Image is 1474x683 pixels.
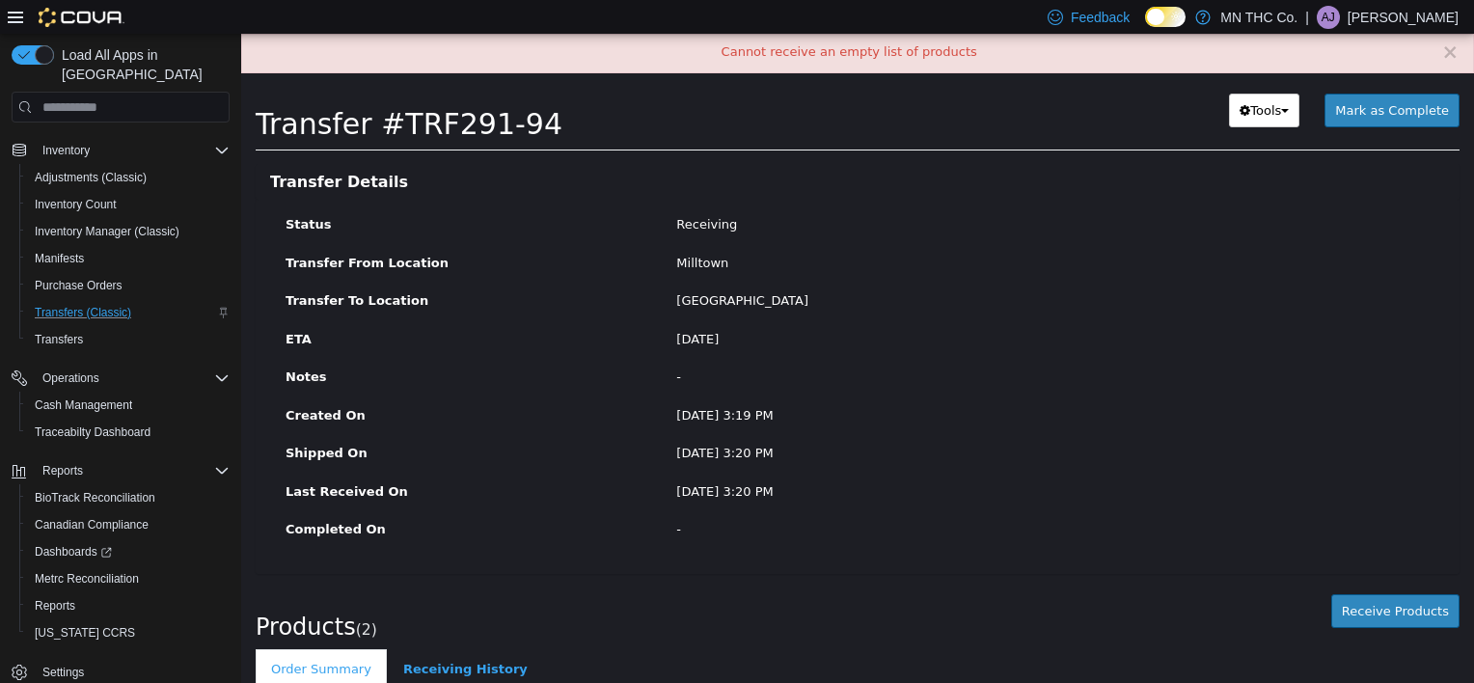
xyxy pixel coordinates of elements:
input: Dark Mode [1145,7,1186,27]
span: AJ [1322,6,1335,29]
button: BioTrack Reconciliation [19,484,237,511]
label: Status [30,181,421,201]
label: Completed On [30,486,421,505]
span: Metrc Reconciliation [27,567,230,590]
span: Inventory [35,139,230,162]
span: Metrc Reconciliation [35,571,139,587]
button: Manifests [19,245,237,272]
a: Order Summary [14,615,146,656]
span: Traceabilty Dashboard [35,424,150,440]
button: Inventory [35,139,97,162]
span: Canadian Compliance [35,517,149,533]
span: Manifests [35,251,84,266]
span: Canadian Compliance [27,513,230,536]
a: Traceabilty Dashboard [27,421,158,444]
a: Inventory Manager (Classic) [27,220,187,243]
span: Operations [35,367,230,390]
span: BioTrack Reconciliation [35,490,155,505]
a: Dashboards [19,538,237,565]
a: Adjustments (Classic) [27,166,154,189]
button: Mark as Complete [1083,60,1218,95]
span: Inventory Count [27,193,230,216]
h3: Transfer Details [29,140,1204,157]
button: Operations [35,367,107,390]
button: Traceabilty Dashboard [19,419,237,446]
span: Inventory [42,143,90,158]
span: Transfers (Classic) [35,305,131,320]
a: Transfers [27,328,91,351]
button: Operations [4,365,237,392]
button: Inventory Count [19,191,237,218]
span: Manifests [27,247,230,270]
div: Milltown [421,220,1203,239]
button: Canadian Compliance [19,511,237,538]
button: Reports [35,459,91,482]
label: ETA [30,296,421,315]
a: Reports [27,594,83,617]
span: Inventory Manager (Classic) [35,224,179,239]
span: 2 [121,587,130,605]
button: Purchase Orders [19,272,237,299]
button: Adjustments (Classic) [19,164,237,191]
label: Transfer From Location [30,220,421,239]
span: Reports [42,463,83,478]
span: Inventory Count [35,197,117,212]
a: Manifests [27,247,92,270]
span: Settings [42,665,84,680]
div: Receiving [421,181,1203,201]
span: Tools [1009,69,1040,84]
a: Purchase Orders [27,274,130,297]
a: Receiving History [147,615,302,656]
label: Notes [30,334,421,353]
button: Cash Management [19,392,237,419]
button: Tools [988,60,1058,95]
button: [US_STATE] CCRS [19,619,237,646]
button: Transfers (Classic) [19,299,237,326]
span: Transfers (Classic) [27,301,230,324]
a: [US_STATE] CCRS [27,621,143,644]
span: Reports [35,598,75,614]
p: [PERSON_NAME] [1348,6,1459,29]
span: Transfers [35,332,83,347]
span: Reports [35,459,230,482]
a: Canadian Compliance [27,513,156,536]
button: Inventory Manager (Classic) [19,218,237,245]
a: Cash Management [27,394,140,417]
span: Adjustments (Classic) [27,166,230,189]
label: Transfer To Location [30,258,421,277]
p: MN THC Co. [1220,6,1297,29]
div: - [421,334,1203,353]
a: Metrc Reconciliation [27,567,147,590]
button: Reports [19,592,237,619]
span: Operations [42,370,99,386]
span: Reports [27,594,230,617]
span: Dark Mode [1145,27,1146,28]
span: Load All Apps in [GEOGRAPHIC_DATA] [54,45,230,84]
span: [US_STATE] CCRS [35,625,135,641]
span: Transfers [27,328,230,351]
span: Dashboards [35,544,112,560]
a: BioTrack Reconciliation [27,486,163,509]
div: [DATE] 3:19 PM [421,372,1203,392]
button: Receive Products [1090,560,1218,595]
span: Traceabilty Dashboard [27,421,230,444]
span: Inventory Manager (Classic) [27,220,230,243]
label: Created On [30,372,421,392]
span: Purchase Orders [27,274,230,297]
span: Purchase Orders [35,278,123,293]
div: [DATE] [421,296,1203,315]
button: Reports [4,457,237,484]
span: Adjustments (Classic) [35,170,147,185]
span: Mark as Complete [1094,69,1208,84]
div: [GEOGRAPHIC_DATA] [421,258,1203,277]
a: Inventory Count [27,193,124,216]
button: Metrc Reconciliation [19,565,237,592]
button: Transfers [19,326,237,353]
a: Transfers (Classic) [27,301,139,324]
label: Last Received On [30,449,421,468]
span: Feedback [1071,8,1130,27]
img: Cova [39,8,124,27]
span: Dashboards [27,540,230,563]
div: [DATE] 3:20 PM [421,410,1203,429]
span: Products [14,580,115,607]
